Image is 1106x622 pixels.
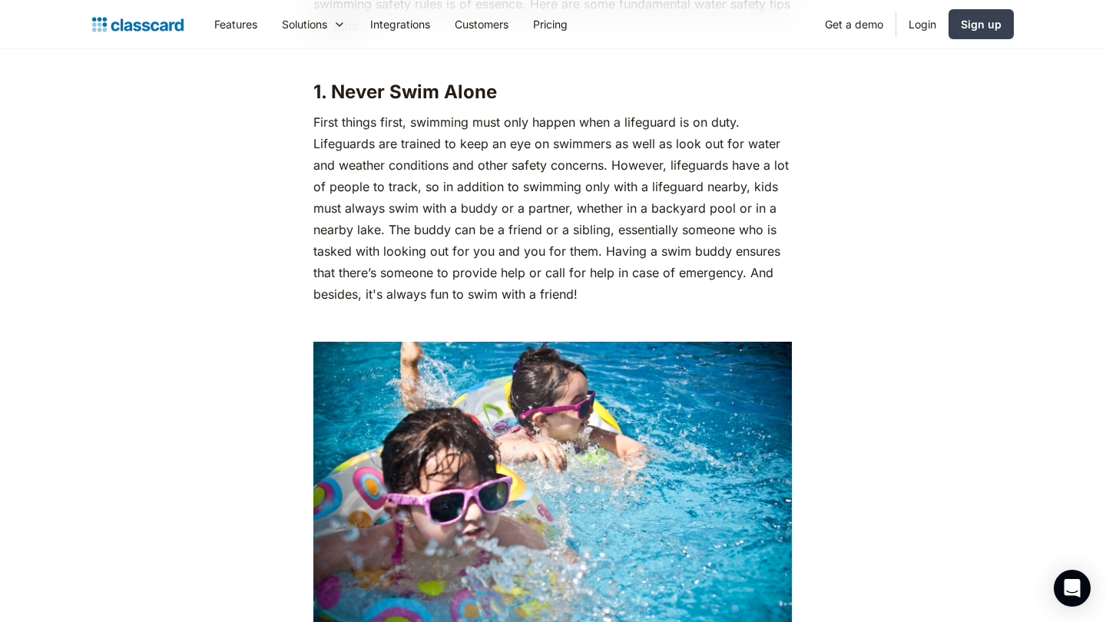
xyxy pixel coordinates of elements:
p: First things first, swimming must only happen when a lifeguard is on duty. Lifeguards are trained... [313,111,792,305]
div: Solutions [270,7,358,41]
div: Open Intercom Messenger [1054,570,1091,607]
div: Sign up [961,16,1002,32]
div: Solutions [282,16,327,32]
a: Pricing [521,7,580,41]
a: Customers [442,7,521,41]
a: Features [202,7,270,41]
p: ‍ [313,313,792,334]
a: Login [896,7,949,41]
p: ‍ [313,44,792,65]
a: home [92,14,184,35]
a: Sign up [949,9,1014,39]
a: Get a demo [813,7,896,41]
a: Integrations [358,7,442,41]
strong: 1. Never Swim Alone [313,81,497,103]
